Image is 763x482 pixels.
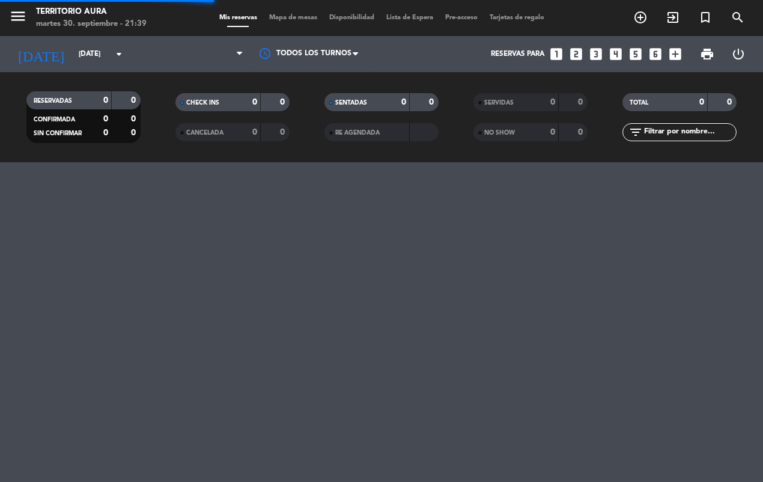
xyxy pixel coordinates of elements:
strong: 0 [401,98,406,106]
strong: 0 [280,128,287,136]
div: LOG OUT [723,36,754,72]
i: looks_one [549,46,564,62]
i: looks_3 [588,46,604,62]
strong: 0 [252,98,257,106]
span: CONFIRMADA [34,117,75,123]
span: Lista de Espera [380,14,439,21]
input: Filtrar por nombre... [643,126,736,139]
strong: 0 [252,128,257,136]
i: filter_list [628,125,643,139]
button: menu [9,7,27,29]
i: looks_4 [608,46,624,62]
div: martes 30. septiembre - 21:39 [36,18,147,30]
span: Tarjetas de regalo [484,14,550,21]
span: SIN CONFIRMAR [34,130,82,136]
strong: 0 [578,128,585,136]
i: looks_5 [628,46,643,62]
strong: 0 [578,98,585,106]
strong: 0 [727,98,734,106]
i: add_box [667,46,683,62]
span: RESERVADAS [34,98,72,104]
strong: 0 [103,129,108,137]
span: Mapa de mesas [263,14,323,21]
strong: 0 [131,96,138,105]
strong: 0 [429,98,436,106]
i: add_circle_outline [633,10,648,25]
strong: 0 [131,115,138,123]
strong: 0 [131,129,138,137]
strong: 0 [103,96,108,105]
i: power_settings_new [731,47,746,61]
span: NO SHOW [484,130,515,136]
span: CANCELADA [186,130,223,136]
i: search [731,10,745,25]
i: [DATE] [9,41,73,67]
i: arrow_drop_down [112,47,126,61]
i: looks_6 [648,46,663,62]
span: TOTAL [630,100,648,106]
i: exit_to_app [666,10,680,25]
span: Mis reservas [213,14,263,21]
i: menu [9,7,27,25]
strong: 0 [280,98,287,106]
span: CHECK INS [186,100,219,106]
span: SERVIDAS [484,100,514,106]
span: SENTADAS [335,100,367,106]
strong: 0 [699,98,704,106]
span: Disponibilidad [323,14,380,21]
span: print [700,47,714,61]
span: Pre-acceso [439,14,484,21]
i: turned_in_not [698,10,713,25]
strong: 0 [550,128,555,136]
strong: 0 [103,115,108,123]
span: Reservas para [491,50,544,58]
i: looks_two [568,46,584,62]
div: TERRITORIO AURA [36,6,147,18]
span: RE AGENDADA [335,130,380,136]
strong: 0 [550,98,555,106]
